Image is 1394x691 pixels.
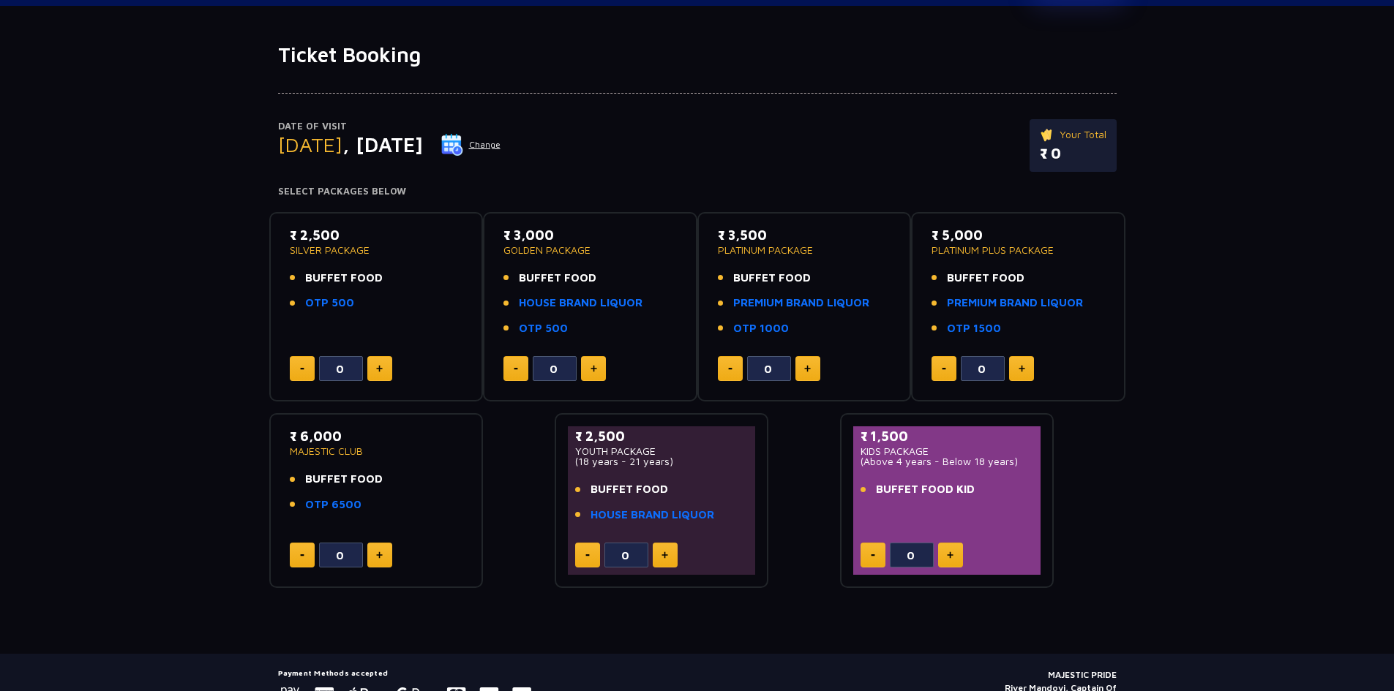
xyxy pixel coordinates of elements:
h1: Ticket Booking [278,42,1117,67]
p: GOLDEN PACKAGE [503,245,677,255]
p: Your Total [1040,127,1106,143]
span: BUFFET FOOD [305,270,383,287]
a: OTP 1000 [733,320,789,337]
h5: Payment Methods accepted [278,668,531,677]
p: Date of Visit [278,119,501,134]
img: minus [942,368,946,370]
img: minus [728,368,732,370]
img: plus [947,551,953,559]
img: ticket [1040,127,1055,143]
img: plus [1019,365,1025,372]
p: ₹ 0 [1040,143,1106,165]
span: BUFFET FOOD [519,270,596,287]
a: HOUSE BRAND LIQUOR [519,295,642,311]
a: OTP 1500 [947,320,1001,337]
span: BUFFET FOOD [733,270,811,287]
a: OTP 500 [305,295,354,311]
img: minus [585,554,590,556]
p: ₹ 2,500 [290,225,463,245]
span: BUFFET FOOD KID [876,481,975,498]
p: ₹ 6,000 [290,426,463,446]
a: OTP 6500 [305,496,361,513]
img: plus [591,365,597,372]
img: plus [804,365,811,372]
img: minus [300,368,304,370]
p: YOUTH PACKAGE [575,446,749,456]
h4: Select Packages Below [278,186,1117,197]
p: PLATINUM PACKAGE [718,245,891,255]
span: BUFFET FOOD [305,471,383,488]
p: SILVER PACKAGE [290,245,463,255]
a: PREMIUM BRAND LIQUOR [733,295,869,311]
img: minus [300,554,304,556]
p: KIDS PACKAGE [861,446,1034,456]
span: [DATE] [278,132,342,156]
p: ₹ 3,000 [503,225,677,245]
a: HOUSE BRAND LIQUOR [591,507,714,524]
button: Change [441,133,501,156]
p: ₹ 1,500 [861,426,1034,446]
img: plus [376,551,383,559]
p: (Above 4 years - Below 18 years) [861,456,1034,467]
a: OTP 500 [519,320,568,337]
a: PREMIUM BRAND LIQUOR [947,295,1083,311]
p: MAJESTIC CLUB [290,446,463,456]
span: BUFFET FOOD [947,270,1024,287]
img: minus [514,368,518,370]
p: (18 years - 21 years) [575,456,749,467]
span: BUFFET FOOD [591,481,668,498]
p: ₹ 2,500 [575,426,749,446]
p: PLATINUM PLUS PACKAGE [932,245,1105,255]
img: plus [662,551,668,559]
img: plus [376,365,383,372]
p: ₹ 3,500 [718,225,891,245]
span: , [DATE] [342,132,423,156]
img: minus [871,554,875,556]
p: ₹ 5,000 [932,225,1105,245]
